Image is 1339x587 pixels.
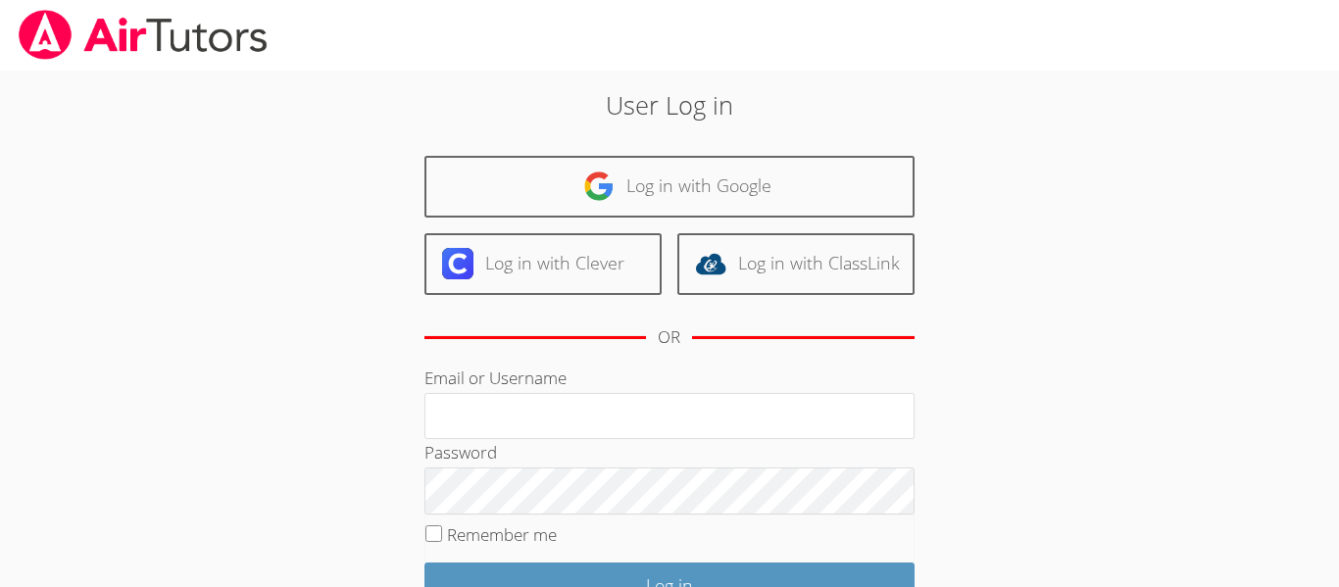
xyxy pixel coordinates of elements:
h2: User Log in [308,86,1031,123]
a: Log in with ClassLink [677,233,915,295]
img: google-logo-50288ca7cdecda66e5e0955fdab243c47b7ad437acaf1139b6f446037453330a.svg [583,171,615,202]
img: airtutors_banner-c4298cdbf04f3fff15de1276eac7730deb9818008684d7c2e4769d2f7ddbe033.png [17,10,270,60]
a: Log in with Google [424,156,915,218]
img: clever-logo-6eab21bc6e7a338710f1a6ff85c0baf02591cd810cc4098c63d3a4b26e2feb20.svg [442,248,473,279]
label: Email or Username [424,367,567,389]
div: OR [658,323,680,352]
label: Remember me [447,523,557,546]
a: Log in with Clever [424,233,662,295]
img: classlink-logo-d6bb404cc1216ec64c9a2012d9dc4662098be43eaf13dc465df04b49fa7ab582.svg [695,248,726,279]
label: Password [424,441,497,464]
